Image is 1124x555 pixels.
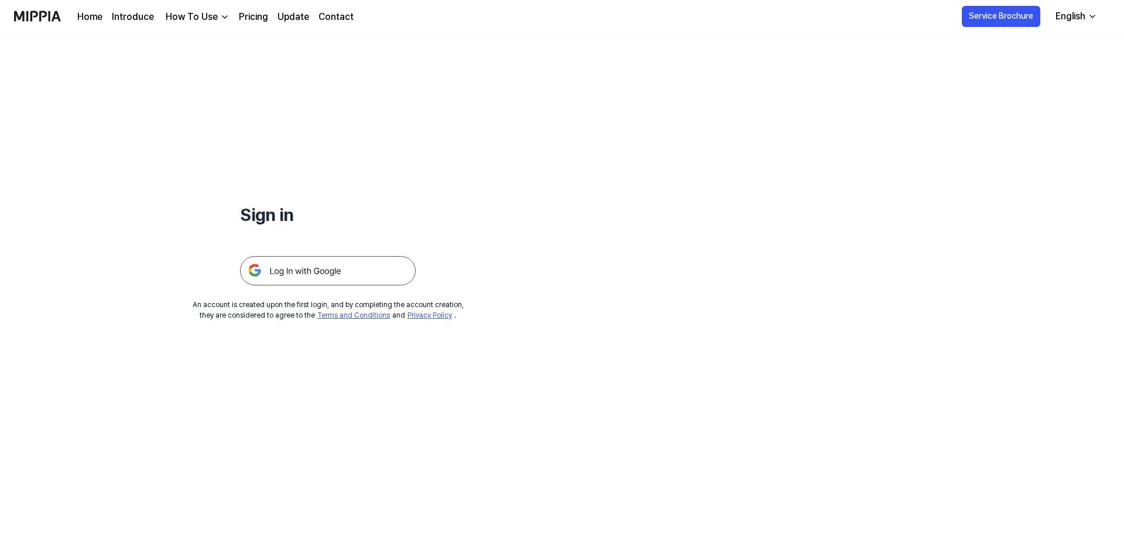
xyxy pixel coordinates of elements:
[239,10,268,24] a: Pricing
[240,256,416,285] img: 구글 로그인 버튼
[240,202,416,228] h1: Sign in
[112,10,154,24] a: Introduce
[220,12,229,22] img: down
[1046,5,1104,28] button: English
[193,299,464,321] div: An account is created upon the first login, and by completing the account creation, they are cons...
[277,10,309,24] a: Update
[77,10,102,24] a: Home
[163,10,229,24] button: How To Use
[318,10,354,24] a: Contact
[163,10,220,24] div: How To Use
[962,6,1040,27] button: Service Brochure
[317,311,390,319] a: Terms and Conditions
[407,311,452,319] a: Privacy Policy
[1053,9,1088,23] div: English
